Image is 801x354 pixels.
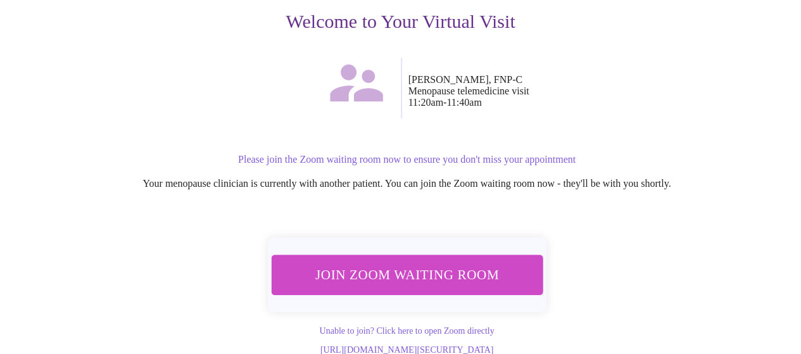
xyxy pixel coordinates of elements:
a: Unable to join? Click here to open Zoom directly [319,326,494,336]
p: Your menopause clinician is currently with another patient. You can join the Zoom waiting room no... [33,178,781,189]
span: Join Zoom Waiting Room [285,263,529,287]
h3: Welcome to Your Virtual Visit [20,11,781,32]
button: Join Zoom Waiting Room [268,254,546,295]
p: Please join the Zoom waiting room now to ensure you don't miss your appointment [33,154,781,165]
p: [PERSON_NAME], FNP-C Menopause telemedicine visit 11:20am - 11:40am [408,74,781,108]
